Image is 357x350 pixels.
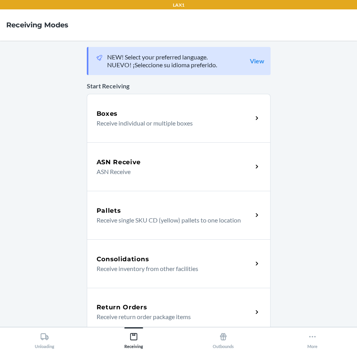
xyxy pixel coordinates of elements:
[97,118,246,128] p: Receive individual or multiple boxes
[124,329,143,349] div: Receiving
[87,239,271,288] a: ConsolidationsReceive inventory from other facilities
[107,53,217,61] p: NEW! Select your preferred language.
[87,288,271,336] a: Return OrdersReceive return order package items
[268,327,357,349] button: More
[179,327,268,349] button: Outbounds
[87,94,271,142] a: BoxesReceive individual or multiple boxes
[89,327,178,349] button: Receiving
[97,109,118,118] h5: Boxes
[6,20,68,30] h4: Receiving Modes
[97,255,149,264] h5: Consolidations
[97,206,121,215] h5: Pallets
[173,2,185,9] p: LAX1
[213,329,234,349] div: Outbounds
[307,329,318,349] div: More
[97,167,246,176] p: ASN Receive
[97,158,141,167] h5: ASN Receive
[87,81,271,91] p: Start Receiving
[97,312,246,321] p: Receive return order package items
[87,142,271,191] a: ASN ReceiveASN Receive
[97,215,246,225] p: Receive single SKU CD (yellow) pallets to one location
[97,264,246,273] p: Receive inventory from other facilities
[107,61,217,69] p: NUEVO! ¡Seleccione su idioma preferido.
[250,57,264,65] a: View
[97,303,147,312] h5: Return Orders
[35,329,54,349] div: Unloading
[87,191,271,239] a: PalletsReceive single SKU CD (yellow) pallets to one location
